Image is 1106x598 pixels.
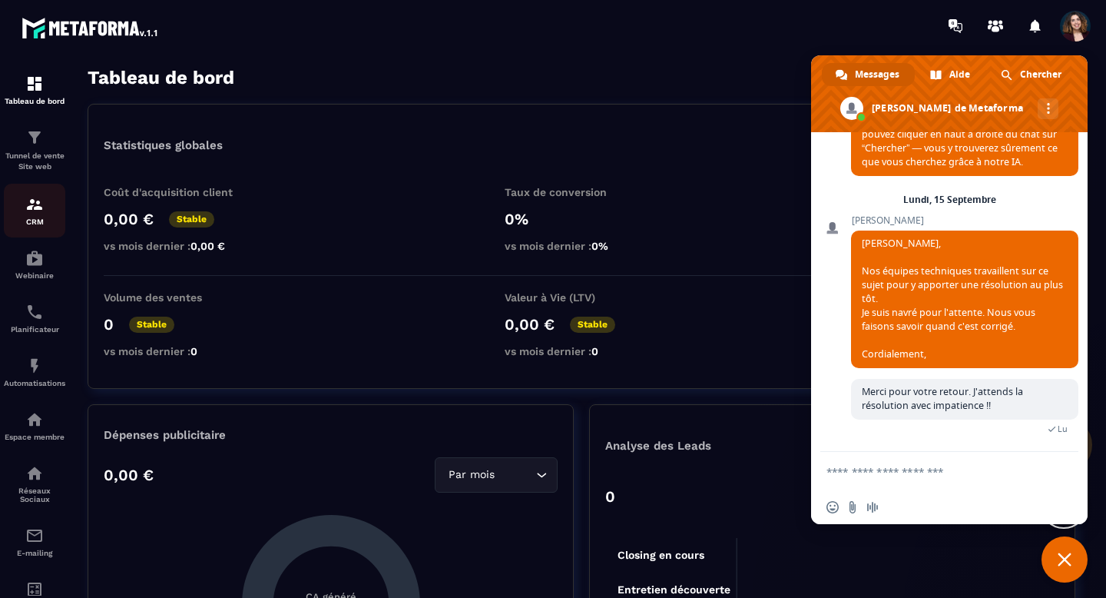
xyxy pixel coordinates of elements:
[88,67,234,88] h3: Tableau de bord
[25,357,44,375] img: automations
[25,249,44,267] img: automations
[4,515,65,569] a: emailemailE-mailing
[987,63,1077,86] div: Chercher
[505,345,658,357] p: vs mois dernier :
[1041,537,1088,583] div: Fermer le chat
[903,195,996,204] div: Lundi, 15 Septembre
[855,63,899,86] span: Messages
[4,238,65,291] a: automationsautomationsWebinaire
[190,240,225,252] span: 0,00 €
[169,211,214,228] p: Stable
[104,138,223,152] p: Statistiques globales
[4,399,65,453] a: automationsautomationsEspace membre
[104,428,558,442] p: Dépenses publicitaire
[104,291,257,304] p: Volume des ventes
[862,385,1023,412] span: Merci pour votre retour. J'attends la résolution avec impatience !!
[826,465,1038,479] textarea: Entrez votre message...
[22,14,160,42] img: logo
[4,325,65,334] p: Planificateur
[435,457,558,493] div: Search for option
[4,271,65,280] p: Webinaire
[851,215,1078,226] span: [PERSON_NAME]
[104,466,154,484] p: 0,00 €
[916,63,985,86] div: Aide
[862,237,1063,360] span: [PERSON_NAME], Nos équipes techniques travaillent sur ce sujet pour y apporter une résolution au ...
[591,345,598,357] span: 0
[605,439,833,453] p: Analyse des Leads
[104,345,257,357] p: vs mois dernier :
[25,128,44,147] img: formation
[4,291,65,345] a: schedulerschedulerPlanificateur
[4,453,65,515] a: social-networksocial-networkRéseaux Sociaux
[846,501,859,513] span: Envoyer un fichier
[591,240,608,252] span: 0%
[4,184,65,238] a: formationformationCRM
[4,549,65,557] p: E-mailing
[505,186,658,198] p: Taux de conversion
[25,527,44,545] img: email
[104,315,114,334] p: 0
[505,210,658,228] p: 0%
[4,379,65,387] p: Automatisations
[4,345,65,399] a: automationsautomationsAutomatisations
[4,151,65,172] p: Tunnel de vente Site web
[25,75,44,93] img: formation
[618,549,704,562] tspan: Closing en cours
[25,303,44,321] img: scheduler
[4,117,65,184] a: formationformationTunnel de vente Site web
[4,63,65,117] a: formationformationTableau de bord
[1020,63,1061,86] span: Chercher
[505,240,658,252] p: vs mois dernier :
[866,501,879,513] span: Message audio
[618,583,730,596] tspan: Entretien découverte
[190,345,197,357] span: 0
[1038,98,1058,119] div: Autres canaux
[826,501,839,513] span: Insérer un emoji
[505,315,555,334] p: 0,00 €
[822,63,915,86] div: Messages
[104,186,257,198] p: Coût d'acquisition client
[445,467,498,483] span: Par mois
[570,317,615,333] p: Stable
[4,97,65,105] p: Tableau de bord
[1058,424,1068,434] span: Lu
[25,410,44,429] img: automations
[4,487,65,503] p: Réseaux Sociaux
[949,63,970,86] span: Aide
[498,467,532,483] input: Search for option
[505,291,658,304] p: Valeur à Vie (LTV)
[4,433,65,441] p: Espace membre
[605,487,615,506] p: 0
[25,195,44,214] img: formation
[104,210,154,228] p: 0,00 €
[4,218,65,226] p: CRM
[25,464,44,483] img: social-network
[129,317,174,333] p: Stable
[104,240,257,252] p: vs mois dernier :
